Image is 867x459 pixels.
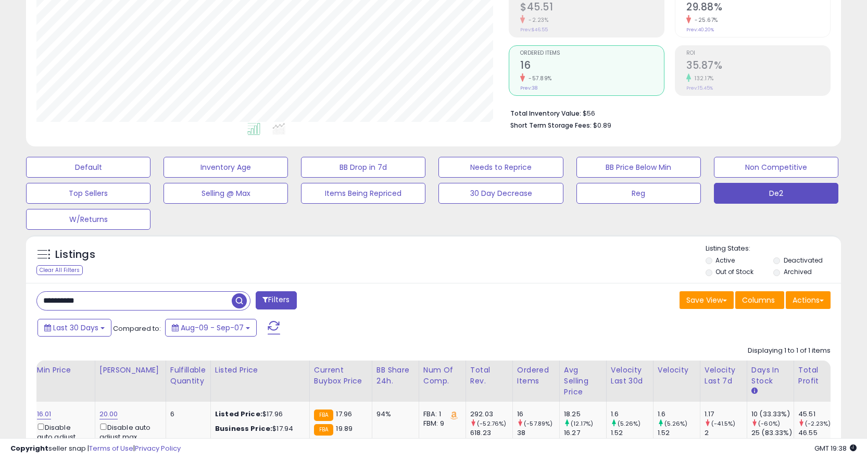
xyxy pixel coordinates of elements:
[26,209,150,230] button: W/Returns
[99,365,161,376] div: [PERSON_NAME]
[664,419,687,428] small: (5.26%)
[215,424,272,433] b: Business Price:
[438,157,563,178] button: Needs to Reprice
[336,409,352,419] span: 17.96
[314,410,333,421] small: FBA
[215,409,262,419] b: Listed Price:
[576,183,701,204] button: Reg
[735,291,784,309] button: Columns
[301,157,425,178] button: BB Drop in 7d
[36,265,83,275] div: Clear All Filters
[170,410,203,419] div: 6
[658,365,696,376] div: Velocity
[256,291,296,309] button: Filters
[714,157,838,178] button: Non Competitive
[715,256,735,265] label: Active
[706,244,841,254] p: Listing States:
[571,419,593,428] small: (12.17%)
[215,410,301,419] div: $17.96
[135,443,181,453] a: Privacy Policy
[470,410,512,419] div: 292.03
[748,346,831,356] div: Displaying 1 to 1 of 1 items
[423,410,458,419] div: FBA: 1
[165,319,257,337] button: Aug-09 - Sep-07
[798,365,836,387] div: Total Profit
[438,183,563,204] button: 30 Day Decrease
[26,157,150,178] button: Default
[520,59,664,73] h2: 16
[336,424,353,433] span: 19.89
[611,410,653,419] div: 1.6
[576,157,701,178] button: BB Price Below Min
[215,365,305,376] div: Listed Price
[680,291,734,309] button: Save View
[814,443,857,453] span: 2025-10-8 19:38 GMT
[314,365,368,387] div: Current Buybox Price
[301,183,425,204] button: Items Being Repriced
[89,443,133,453] a: Terms of Use
[705,365,743,387] div: Velocity Last 7d
[520,27,548,33] small: Prev: $46.55
[314,424,333,436] small: FBA
[751,365,789,387] div: Days In Stock
[164,183,288,204] button: Selling @ Max
[164,157,288,178] button: Inventory Age
[714,183,838,204] button: De2
[99,409,118,419] a: 20.00
[520,1,664,15] h2: $45.51
[711,419,735,428] small: (-41.5%)
[470,365,508,387] div: Total Rev.
[55,247,95,262] h5: Listings
[525,75,552,82] small: -57.89%
[686,1,830,15] h2: 29.88%
[524,419,552,428] small: (-57.89%)
[742,295,775,305] span: Columns
[686,85,713,91] small: Prev: 15.45%
[517,410,559,419] div: 16
[686,51,830,56] span: ROI
[611,365,649,387] div: Velocity Last 30d
[798,410,840,419] div: 45.51
[520,51,664,56] span: Ordered Items
[423,419,458,428] div: FBM: 9
[215,424,301,433] div: $17.94
[10,444,181,454] div: seller snap | |
[525,16,548,24] small: -2.23%
[37,409,52,419] a: 16.01
[423,365,461,387] div: Num of Comp.
[705,410,747,419] div: 1.17
[510,106,823,119] li: $56
[564,410,606,419] div: 18.25
[53,322,98,333] span: Last 30 Days
[564,365,602,398] div: Avg Selling Price
[10,443,48,453] strong: Copyright
[618,419,640,428] small: (5.26%)
[113,324,161,333] span: Compared to:
[805,419,831,428] small: (-2.23%)
[751,410,794,419] div: 10 (33.33%)
[691,75,714,82] small: 132.17%
[751,387,758,396] small: Days In Stock.
[758,419,780,428] small: (-60%)
[477,419,506,428] small: (-52.76%)
[510,109,581,118] b: Total Inventory Value:
[376,410,411,419] div: 94%
[26,183,150,204] button: Top Sellers
[658,410,700,419] div: 1.6
[37,319,111,337] button: Last 30 Days
[517,365,555,387] div: Ordered Items
[715,267,753,276] label: Out of Stock
[786,291,831,309] button: Actions
[510,121,592,130] b: Short Term Storage Fees:
[784,267,812,276] label: Archived
[181,322,244,333] span: Aug-09 - Sep-07
[593,120,611,130] span: $0.89
[784,256,823,265] label: Deactivated
[376,365,414,387] div: BB Share 24h.
[37,421,87,452] div: Disable auto adjust min
[37,365,91,376] div: Min Price
[691,16,718,24] small: -25.67%
[520,85,537,91] small: Prev: 38
[170,365,206,387] div: Fulfillable Quantity
[686,27,714,33] small: Prev: 40.20%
